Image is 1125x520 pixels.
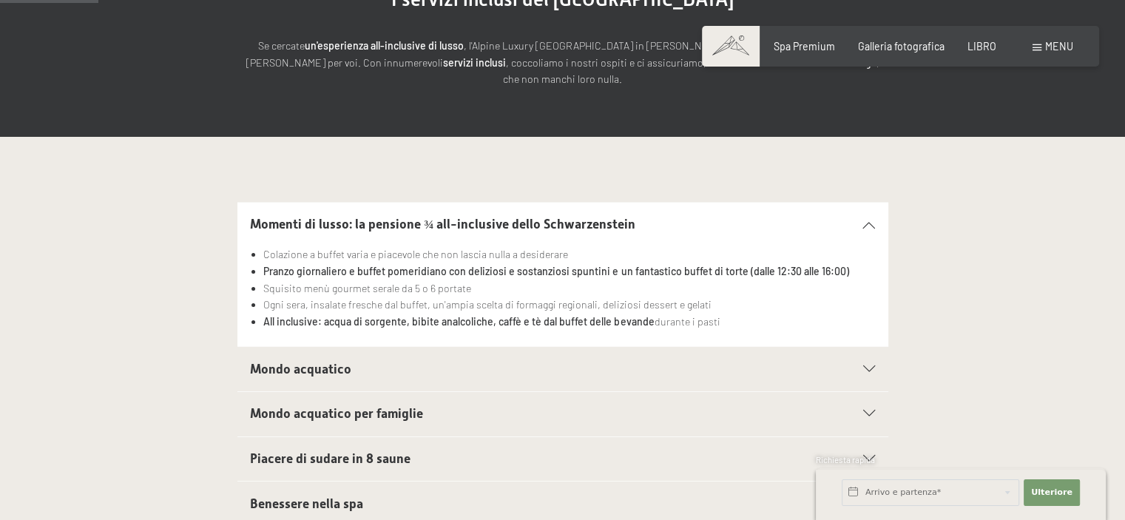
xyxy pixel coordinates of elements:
[246,39,868,69] font: , l'Alpine Luxury [GEOGRAPHIC_DATA] in [PERSON_NAME][GEOGRAPHIC_DATA] è il posto [PERSON_NAME] pe...
[263,282,471,294] font: Squisito menù gourmet serale da 5 o 6 portate
[250,362,351,377] font: Mondo acquatico
[250,217,635,232] font: Momenti di lusso: la pensione ¾ all-inclusive dello Schwarzenstein
[1031,487,1072,497] font: Ulteriore
[258,39,305,52] font: Se cercate
[816,455,875,465] font: Richiesta rapida
[263,265,848,277] font: Pranzo giornaliero e buffet pomeridiano con deliziosi e sostanziosi spuntini e un fantastico buff...
[250,406,423,421] font: Mondo acquatico per famiglie
[443,56,506,69] font: servizi inclusi
[506,56,726,69] font: , coccoliamo i nostri ospiti e ci assicuriamo, con
[263,315,654,328] font: All inclusive: acqua di sorgente, bibite analcoliche, caffè e tè dal buffet delle bevande
[1024,479,1080,506] button: Ulteriore
[263,298,711,311] font: Ogni sera, insalate fresche dal buffet, un'ampia scelta di formaggi regionali, deliziosi dessert ...
[263,248,568,260] font: Colazione a buffet varia e piacevole che non lascia nulla a desiderare
[774,40,835,53] a: Spa Premium
[250,451,411,466] font: Piacere di sudare in 8 saune
[726,56,876,69] font: meticolosa attenzione ai dettagli
[305,39,464,52] font: un'esperienza all-inclusive di lusso
[654,315,720,328] font: durante i pasti
[250,496,363,511] font: Benessere nella spa
[967,40,996,53] a: LIBRO
[858,40,945,53] a: Galleria fotografica
[1045,40,1073,53] font: menu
